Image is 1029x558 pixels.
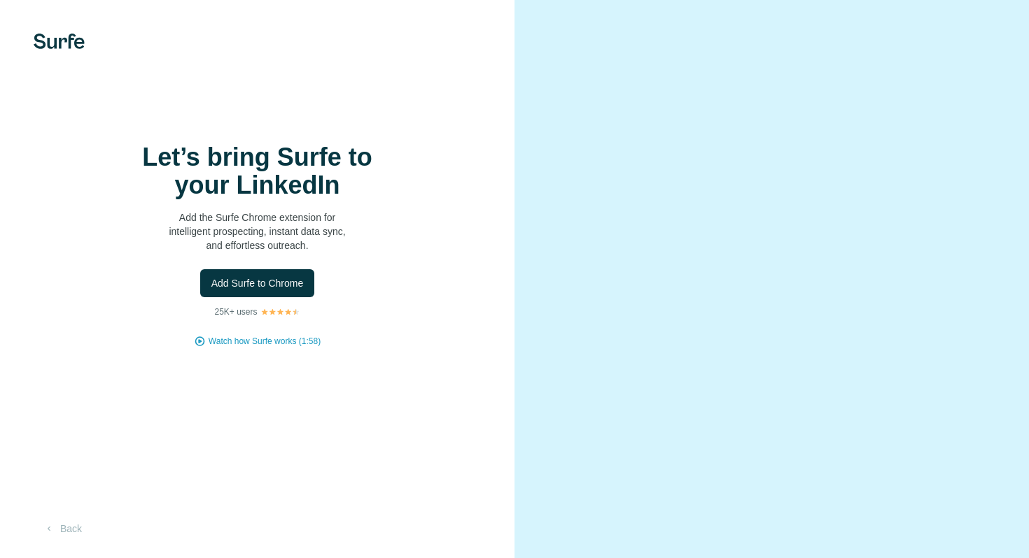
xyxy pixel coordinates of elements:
button: Add Surfe to Chrome [200,269,315,297]
p: 25K+ users [214,306,257,318]
span: Add Surfe to Chrome [211,276,304,290]
button: Back [34,516,92,541]
button: Watch how Surfe works (1:58) [209,335,321,348]
img: Rating Stars [260,308,300,316]
p: Add the Surfe Chrome extension for intelligent prospecting, instant data sync, and effortless out... [118,210,398,252]
h1: Let’s bring Surfe to your LinkedIn [118,143,398,199]
img: Surfe's logo [34,34,85,49]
